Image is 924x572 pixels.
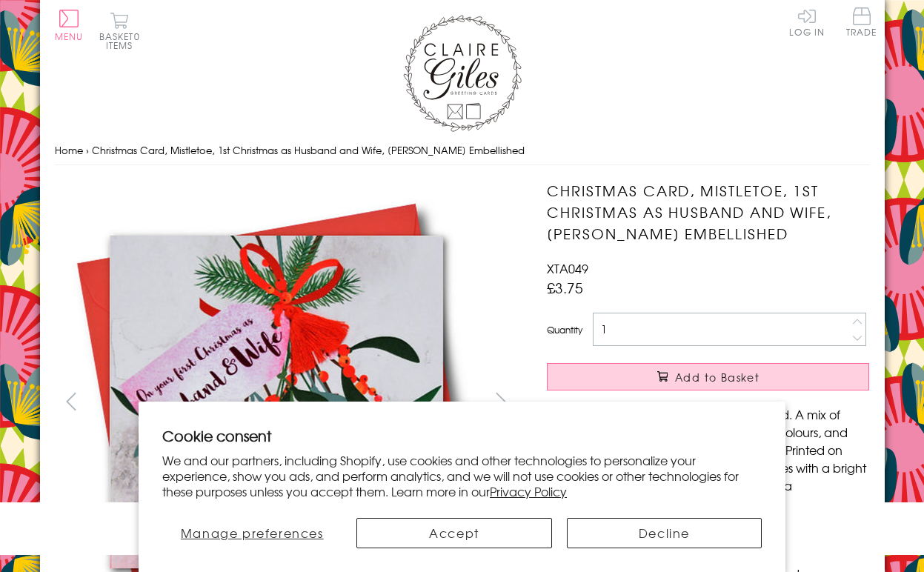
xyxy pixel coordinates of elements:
[162,518,342,548] button: Manage preferences
[55,136,870,166] nav: breadcrumbs
[181,524,324,542] span: Manage preferences
[675,370,760,385] span: Add to Basket
[547,363,869,390] button: Add to Basket
[106,30,140,52] span: 0 items
[846,7,877,36] span: Trade
[55,143,83,157] a: Home
[86,143,89,157] span: ›
[846,7,877,39] a: Trade
[490,482,567,500] a: Privacy Policy
[162,453,762,499] p: We and our partners, including Shopify, use cookies and other technologies to personalize your ex...
[55,10,84,41] button: Menu
[567,518,762,548] button: Decline
[547,259,588,277] span: XTA049
[789,7,825,36] a: Log In
[547,277,583,298] span: £3.75
[55,30,84,43] span: Menu
[162,425,762,446] h2: Cookie consent
[547,323,582,336] label: Quantity
[547,180,869,244] h1: Christmas Card, Mistletoe, 1st Christmas as Husband and Wife, [PERSON_NAME] Embellished
[356,518,551,548] button: Accept
[484,385,517,418] button: next
[92,143,525,157] span: Christmas Card, Mistletoe, 1st Christmas as Husband and Wife, [PERSON_NAME] Embellished
[99,12,140,50] button: Basket0 items
[403,15,522,132] img: Claire Giles Greetings Cards
[55,385,88,418] button: prev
